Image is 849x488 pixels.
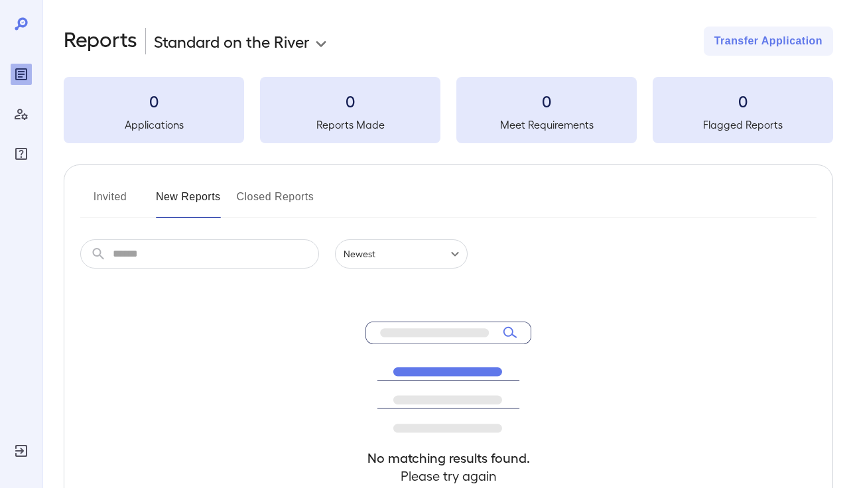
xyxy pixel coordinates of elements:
h3: 0 [456,90,637,111]
h5: Meet Requirements [456,117,637,133]
h2: Reports [64,27,137,56]
div: Log Out [11,440,32,461]
h3: 0 [653,90,833,111]
p: Standard on the River [154,30,310,52]
summary: 0Applications0Reports Made0Meet Requirements0Flagged Reports [64,77,833,143]
button: Invited [80,186,140,218]
div: Manage Users [11,103,32,125]
button: Closed Reports [237,186,314,218]
h4: No matching results found. [365,449,531,467]
h5: Reports Made [260,117,440,133]
div: Newest [335,239,468,269]
div: FAQ [11,143,32,164]
h5: Flagged Reports [653,117,833,133]
h3: 0 [260,90,440,111]
h5: Applications [64,117,244,133]
h4: Please try again [365,467,531,485]
button: New Reports [156,186,221,218]
div: Reports [11,64,32,85]
button: Transfer Application [704,27,833,56]
h3: 0 [64,90,244,111]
